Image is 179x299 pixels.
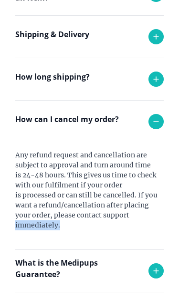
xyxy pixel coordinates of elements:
[15,29,89,41] p: Shipping & Delivery
[15,143,164,250] div: Any refund request and cancellation are subject to approval and turn around time is 24-48 hours. ...
[15,114,119,125] p: How can I cancel my order?
[15,101,164,147] div: Each order takes 1-2 business days to be delivered.
[15,258,139,280] p: What is the Medipups Guarantee?
[15,72,90,83] p: How long shipping?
